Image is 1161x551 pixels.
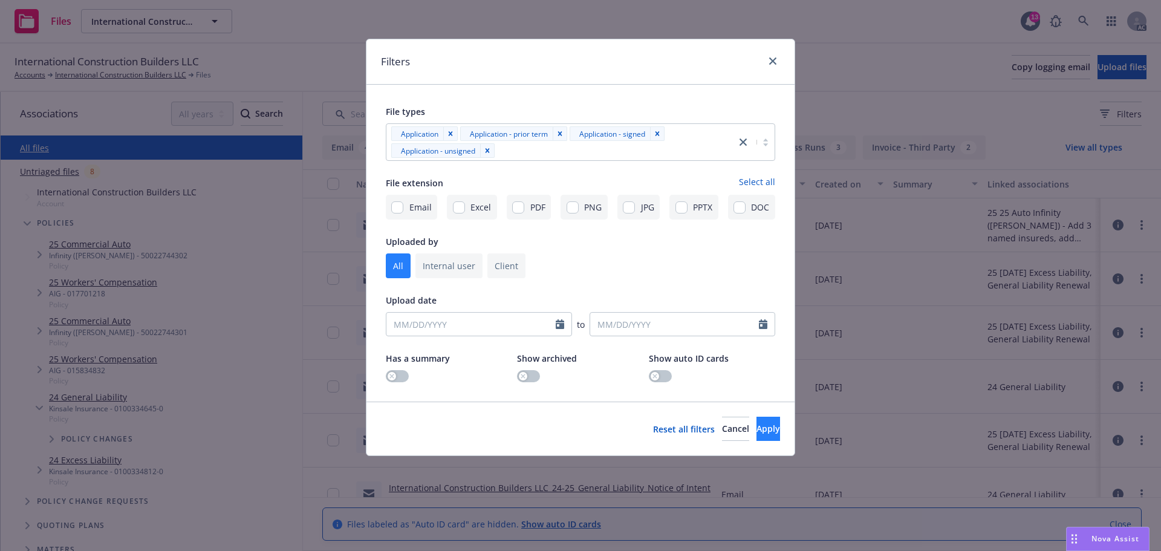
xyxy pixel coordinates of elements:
span: PNG [584,201,602,214]
button: Cancel [722,417,749,441]
span: Application - prior term [465,128,548,140]
a: close [736,135,750,149]
span: PPTX [693,201,712,214]
span: PDF [530,201,545,214]
span: Nova Assist [1091,533,1139,544]
span: Application - signed [579,128,645,140]
button: Apply [756,417,780,441]
span: JPG [641,201,654,214]
span: Has a summary [386,353,450,364]
span: Cancel [722,423,749,434]
span: Application - prior term [470,128,548,140]
span: File extension [386,177,443,189]
span: Uploaded by [386,236,438,247]
span: Application [396,128,438,140]
div: Remove [object Object] [553,126,567,141]
span: Upload date [386,295,437,306]
input: MM/DD/YYYY [590,312,776,336]
a: close [766,54,780,68]
span: File types [386,106,425,117]
div: Remove [object Object] [650,126,665,141]
span: Show auto ID cards [649,353,729,364]
span: Application - unsigned [396,145,475,157]
div: Remove [object Object] [480,143,495,158]
h1: Filters [381,54,410,70]
button: Nova Assist [1066,527,1150,551]
span: to [577,318,585,331]
a: Reset all filters [653,423,715,435]
span: Email [409,201,432,214]
input: MM/DD/YYYY [386,312,572,336]
div: Drag to move [1067,527,1082,550]
span: Application - signed [574,128,645,140]
a: Select all [739,175,775,190]
span: Show archived [517,353,577,364]
div: Remove [object Object] [443,126,458,141]
span: Application [401,128,438,140]
span: Application - unsigned [401,145,475,157]
span: Excel [470,201,491,214]
span: DOC [751,201,769,214]
span: Apply [756,423,780,434]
